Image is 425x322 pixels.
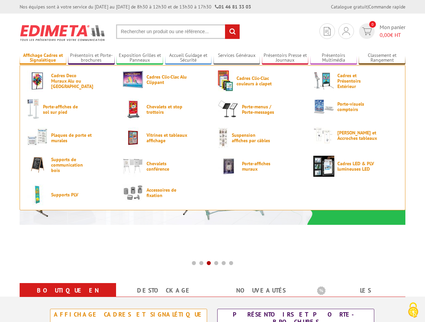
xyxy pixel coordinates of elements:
span: Chevalets et stop trottoirs [147,104,187,115]
span: Porte-visuels comptoirs [337,101,378,112]
span: Suspension affiches par câbles [232,132,272,143]
a: Destockage [124,284,204,297]
span: Plaques de porte et murales [51,132,92,143]
img: Cadres Deco Muraux Alu ou Bois [27,70,48,91]
span: Supports PLV [51,192,92,197]
a: nouveautés [221,284,301,297]
a: Vitrines et tableaux affichage [122,127,207,148]
span: Accessoires de fixation [147,187,187,198]
a: Accueil Guidage et Sécurité [165,52,212,64]
a: Commande rapide [368,4,405,10]
b: Les promotions [317,284,402,298]
img: Présentoir, panneau, stand - Edimeta - PLV, affichage, mobilier bureau, entreprise [20,20,106,45]
a: Porte-visuels comptoirs [313,99,398,114]
div: Affichage Cadres et Signalétique [52,311,205,318]
a: [PERSON_NAME] et Accroches tableaux [313,127,398,144]
img: Vitrines et tableaux affichage [122,127,143,148]
div: Nos équipes sont à votre service du [DATE] au [DATE] de 8h30 à 12h30 et de 13h30 à 17h30 [20,3,251,10]
img: Supports de communication bois [27,156,48,174]
a: Affichage Cadres et Signalétique [20,52,66,64]
a: devis rapide 0 Mon panier 0,00€ HT [357,23,405,39]
span: Mon panier [380,23,405,39]
img: Cadres LED & PLV lumineuses LED [313,156,334,177]
img: devis rapide [362,27,372,35]
span: Cadres LED & PLV lumineuses LED [337,161,378,172]
a: Suspension affiches par câbles [218,127,303,148]
a: Classement et Rangement [359,52,405,64]
span: Cadres Deco Muraux Alu ou [GEOGRAPHIC_DATA] [51,73,92,89]
img: Cadres Clic-Clac Alu Clippant [122,70,143,88]
span: Porte-menus / Porte-messages [242,104,283,115]
a: Cadres LED & PLV lumineuses LED [313,156,398,177]
img: Accessoires de fixation [122,184,143,201]
img: Porte-visuels comptoirs [313,99,334,114]
span: € HT [380,31,405,39]
a: Chevalets conférence [122,156,207,177]
img: Cadres Clic-Clac couleurs à clapet [218,70,233,91]
span: [PERSON_NAME] et Accroches tableaux [337,130,378,141]
img: Chevalets et stop trottoirs [122,99,143,120]
a: Présentoirs Presse et Journaux [262,52,309,64]
a: Accessoires de fixation [122,184,207,201]
a: Supports de communication bois [27,156,112,174]
img: Porte-menus / Porte-messages [218,99,239,120]
span: Cadres Clic-Clac couleurs à clapet [237,76,277,86]
a: Cadres Deco Muraux Alu ou [GEOGRAPHIC_DATA] [27,70,112,91]
img: devis rapide [342,27,350,35]
img: Cadres et Présentoirs Extérieur [313,70,334,91]
a: Cadres Clic-Clac Alu Clippant [122,70,207,88]
a: Chevalets et stop trottoirs [122,99,207,120]
img: Cimaises et Accroches tableaux [313,127,334,144]
strong: 01 46 81 33 03 [215,4,251,10]
img: Porte-affiches de sol sur pied [27,99,40,120]
a: Cadres Clic-Clac couleurs à clapet [218,70,303,91]
button: Cookies (fenêtre modale) [401,299,425,322]
span: Porte-affiches de sol sur pied [43,104,84,115]
a: Catalogue gratuit [331,4,367,10]
span: Vitrines et tableaux affichage [147,132,187,143]
a: Les promotions [317,284,397,309]
input: rechercher [225,24,240,39]
span: Cadres Clic-Clac Alu Clippant [147,74,187,85]
a: Supports PLV [27,184,112,205]
a: Boutique en ligne [28,284,108,309]
a: Cadres et Présentoirs Extérieur [313,70,398,91]
a: Porte-affiches muraux [218,156,303,177]
img: Suspension affiches par câbles [218,127,229,148]
a: Plaques de porte et murales [27,127,112,148]
a: Présentoirs Multimédia [310,52,357,64]
img: Supports PLV [27,184,48,205]
span: 0,00 [380,31,390,38]
img: Chevalets conférence [122,156,143,177]
span: Supports de communication bois [51,157,92,173]
img: Plaques de porte et murales [27,127,48,148]
a: Porte-menus / Porte-messages [218,99,303,120]
div: | [331,3,405,10]
a: Porte-affiches de sol sur pied [27,99,112,120]
img: devis rapide [324,27,331,36]
a: Présentoirs et Porte-brochures [68,52,115,64]
img: Cookies (fenêtre modale) [405,302,422,319]
span: Porte-affiches muraux [242,161,283,172]
span: 0 [369,21,376,28]
a: Services Généraux [214,52,260,64]
span: Chevalets conférence [147,161,187,172]
img: Porte-affiches muraux [218,156,239,177]
input: Rechercher un produit ou une référence... [116,24,240,39]
a: Exposition Grilles et Panneaux [116,52,163,64]
span: Cadres et Présentoirs Extérieur [337,73,378,89]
